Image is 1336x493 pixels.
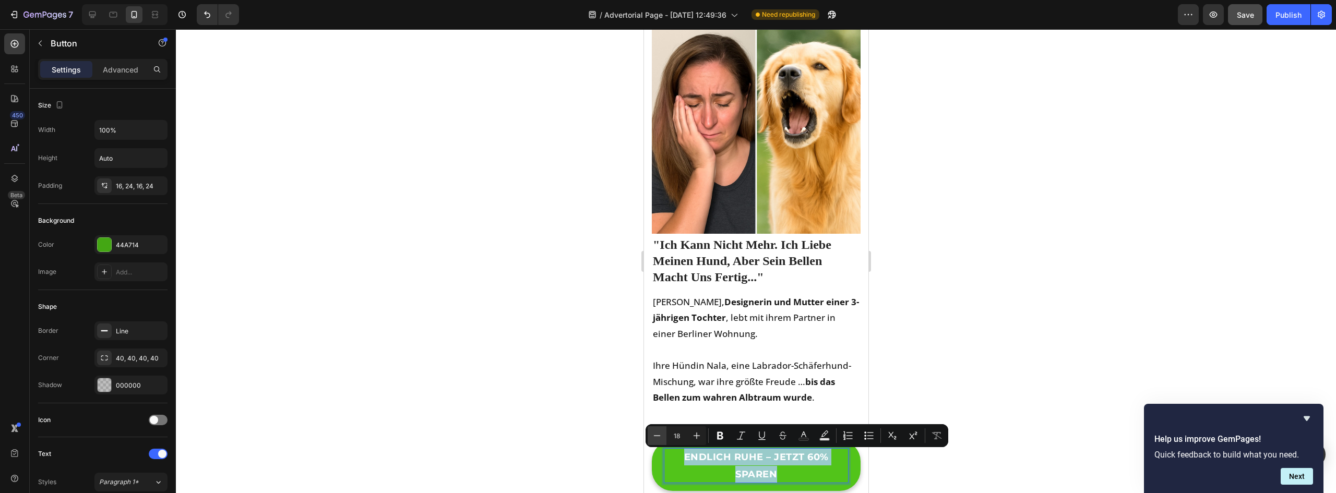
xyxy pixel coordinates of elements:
div: Image [38,267,56,276]
div: Add... [116,268,165,277]
div: Corner [38,353,59,363]
div: 000000 [116,381,165,390]
div: Rich Text Editor. Editing area: main [20,419,204,453]
div: Publish [1275,9,1302,20]
div: Shape [38,302,57,311]
p: ENDLICH RUHE – JETZT 60% SPAREN [20,419,204,453]
button: Paragraph 1* [94,473,168,491]
p: Quick feedback to build what you need. [1154,450,1313,460]
p: Advanced [103,64,138,75]
input: Auto [95,121,167,139]
button: 7 [4,4,78,25]
div: Shadow [38,380,62,390]
div: Undo/Redo [197,4,239,25]
div: Width [38,125,55,135]
div: Padding [38,181,62,190]
div: 16, 24, 16, 24 [116,182,165,191]
div: Size [38,99,66,113]
p: [PERSON_NAME], , lebt mit ihrem Partner in einer Berliner Wohnung. [9,265,216,313]
span: / [600,9,602,20]
h2: "Ich Kann Nicht Mehr. Ich Liebe Meinen Hund, Aber Sein Bellen Macht Uns Fertig..." [8,207,217,258]
div: Text [38,449,51,459]
span: Save [1237,10,1254,19]
div: Beta [8,191,25,199]
p: 7 [68,8,73,21]
div: Background [38,216,74,225]
p: Button [51,37,139,50]
button: Next question [1281,468,1313,485]
div: Icon [38,415,51,425]
h2: Help us improve GemPages! [1154,433,1313,446]
strong: Designerin und Mutter einer 3-jährigen Tochter [9,267,215,295]
i: „Wir haben nicht geschlafen. Wir konnten nicht arbeiten. Meine Tochter ist jede Nacht weinend auf... [9,394,209,438]
div: Color [38,240,54,249]
div: Help us improve GemPages! [1154,412,1313,485]
div: Border [38,326,58,335]
span: Paragraph 1* [99,477,139,487]
div: Styles [38,477,56,487]
a: Rich Text Editor. Editing area: main [8,411,217,462]
button: Hide survey [1301,412,1313,425]
iframe: Design area [644,29,868,493]
div: 44A714 [116,241,165,250]
div: 40, 40, 40, 40 [116,354,165,363]
input: Auto [95,149,167,167]
span: Need republishing [762,10,815,19]
div: Editor contextual toolbar [646,424,948,447]
div: Line [116,327,165,336]
p: Ihre Hündin Nala, eine Labrador-Schäferhund-Mischung, war ihre größte Freude … . [9,329,216,377]
div: 450 [10,111,25,119]
span: Advertorial Page - [DATE] 12:49:36 [604,9,726,20]
p: Settings [52,64,81,75]
button: Save [1228,4,1262,25]
div: Height [38,153,57,163]
button: Publish [1267,4,1310,25]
